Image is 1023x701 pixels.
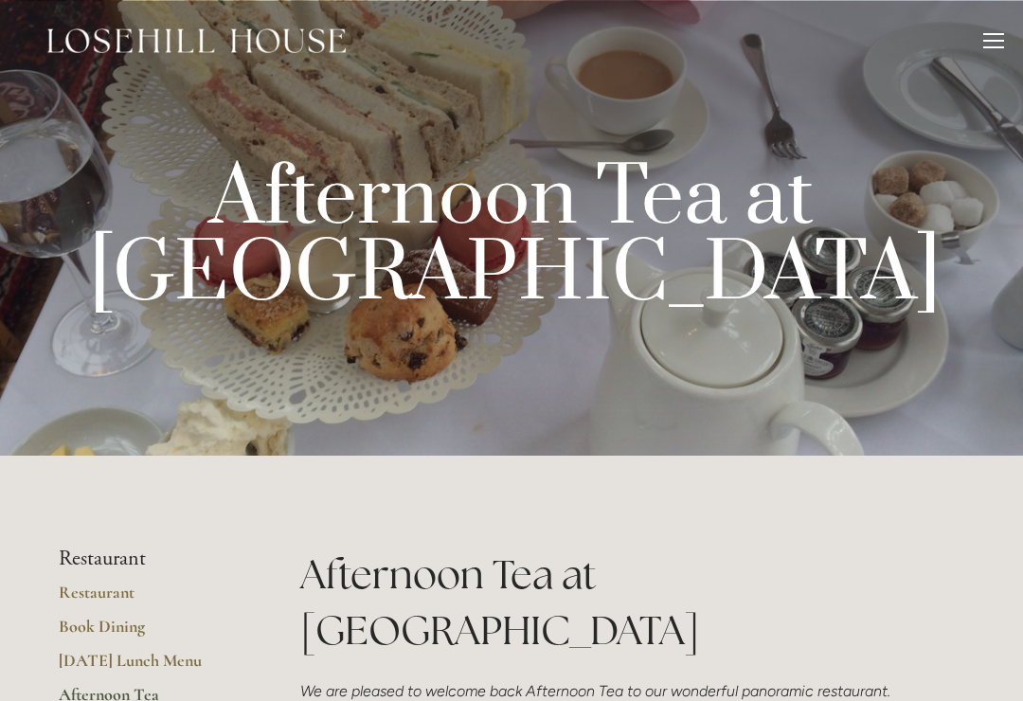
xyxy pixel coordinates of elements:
a: Book Dining [59,616,240,650]
a: [DATE] Lunch Menu [59,650,240,684]
em: We are pleased to welcome back Afternoon Tea to our wonderful panoramic restaurant. [300,682,890,700]
h1: Afternoon Tea at [GEOGRAPHIC_DATA] [300,547,964,658]
a: Restaurant [59,582,240,616]
li: Restaurant [59,547,240,571]
p: Afternoon Tea at [GEOGRAPHIC_DATA] [89,161,934,313]
img: Losehill House [47,28,346,53]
